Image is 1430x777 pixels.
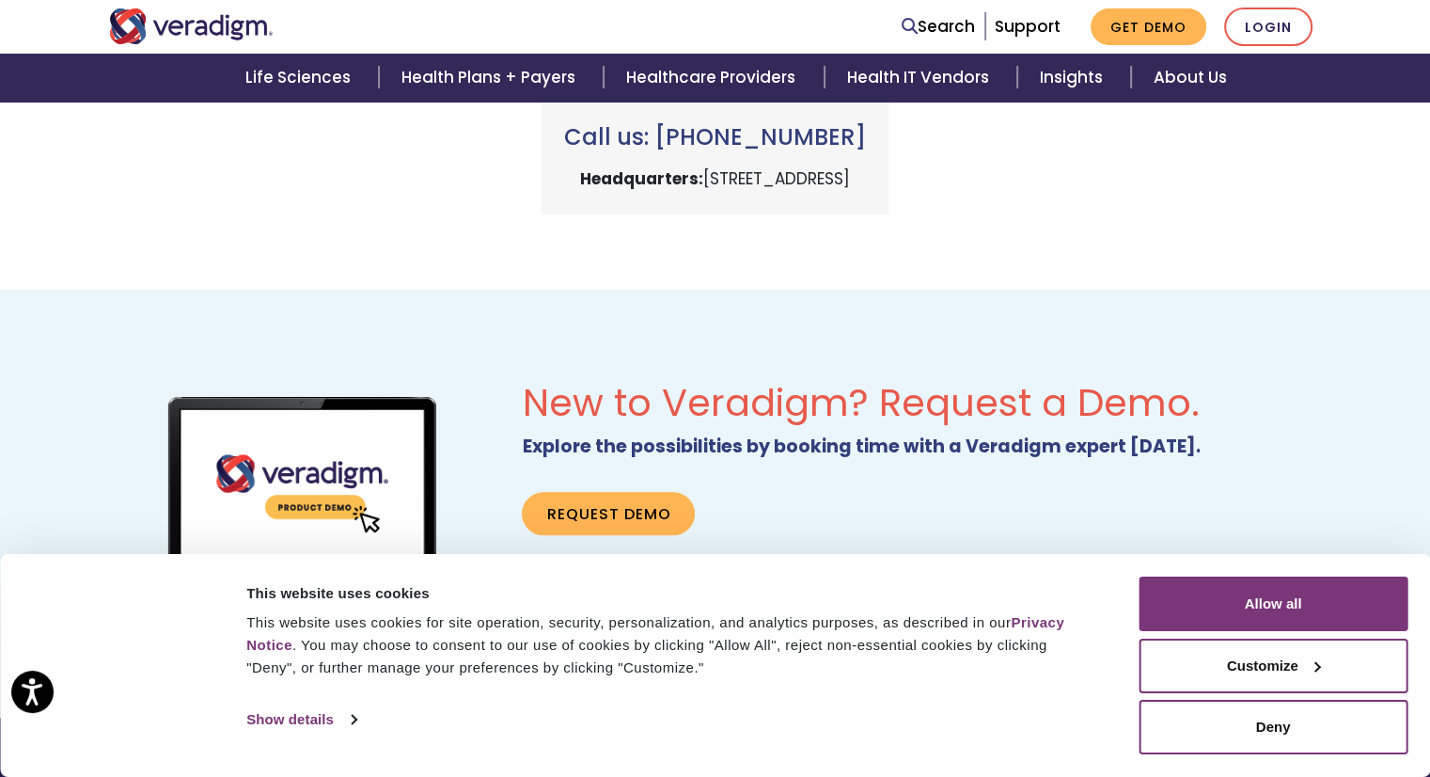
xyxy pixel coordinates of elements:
[246,582,1096,605] div: This website uses cookies
[246,706,355,734] a: Show details
[1017,54,1131,102] a: Insights
[1224,8,1312,46] a: Login
[223,54,379,102] a: Life Sciences
[825,54,1017,102] a: Health IT Vendors
[1091,8,1206,45] a: Get Demo
[522,380,1321,425] h2: New to Veradigm? Request a Demo.
[564,124,866,151] h3: Call us: [PHONE_NUMBER]
[1056,134,1407,754] iframe: Drift Chat Widget
[604,54,824,102] a: Healthcare Providers
[564,166,866,192] p: [STREET_ADDRESS]
[902,14,975,40] a: Search
[109,8,274,44] img: Veradigm logo
[246,611,1096,679] div: This website uses cookies for site operation, security, personalization, and analytics purposes, ...
[522,433,1321,462] p: Explore the possibilities by booking time with a Veradigm expert [DATE].
[995,15,1061,38] a: Support
[580,167,703,190] strong: Headquarters:
[379,54,604,102] a: Health Plans + Payers
[522,492,695,535] a: Request Demo
[1131,54,1249,102] a: About Us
